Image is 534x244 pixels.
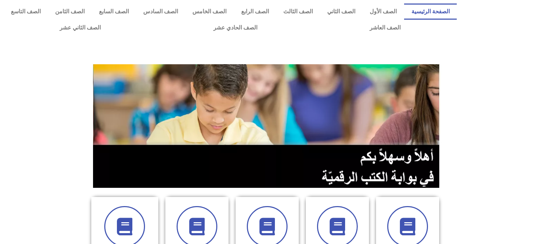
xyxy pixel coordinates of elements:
a: الصف السابع [92,4,136,20]
a: الصف الثامن [48,4,92,20]
a: الصف الحادي عشر [157,20,313,36]
a: الصف الخامس [185,4,234,20]
a: الصف التاسع [4,4,48,20]
a: الصف الثاني عشر [4,20,157,36]
a: الصف السادس [136,4,185,20]
a: الصف العاشر [314,20,457,36]
a: الصف الأول [363,4,404,20]
a: الصف الثالث [276,4,320,20]
a: الصف الثاني [320,4,362,20]
a: الصف الرابع [234,4,276,20]
a: الصفحة الرئيسية [404,4,457,20]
